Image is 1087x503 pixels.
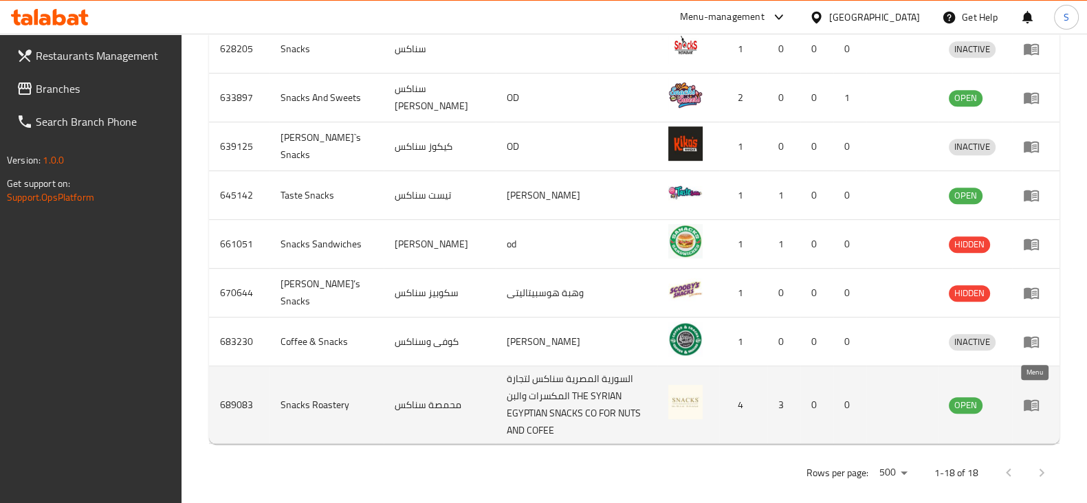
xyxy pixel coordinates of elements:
div: OPEN [949,397,982,414]
td: 628205 [209,25,270,74]
td: OD [496,122,658,171]
span: OPEN [949,188,982,203]
span: Search Branch Phone [36,113,171,130]
div: Menu [1023,333,1048,350]
td: [PERSON_NAME] [496,171,658,220]
td: 0 [767,74,800,122]
td: 0 [833,220,866,269]
a: Branches [6,72,182,105]
td: Snacks Sandwiches [270,220,384,269]
td: 0 [833,171,866,220]
img: Coffee & Snacks [668,322,703,356]
td: 0 [800,269,833,317]
td: 0 [767,269,800,317]
td: 0 [833,269,866,317]
p: 1-18 of 18 [934,465,978,482]
td: 0 [833,317,866,366]
a: Support.OpsPlatform [7,188,94,206]
td: Taste Snacks [270,171,384,220]
span: HIDDEN [949,236,990,252]
td: 3 [767,366,800,444]
p: Rows per page: [806,465,868,482]
td: سناكس [384,25,496,74]
td: 0 [833,122,866,171]
span: Get support on: [7,175,70,192]
div: Menu [1023,138,1048,155]
img: Taste Snacks [668,175,703,210]
td: 0 [800,171,833,220]
td: محمصة سناكس [384,366,496,444]
span: INACTIVE [949,334,996,350]
div: INACTIVE [949,334,996,350]
td: Snacks [270,25,384,74]
td: [PERSON_NAME]`s Snacks [270,122,384,171]
div: HIDDEN [949,236,990,253]
span: Branches [36,80,171,97]
span: Version: [7,151,41,169]
td: السورية المصرية سناكس لتجارة المكسرات والبن THE SYRIAN EGYPTIAN SNACKS CO FOR NUTS AND COFEE [496,366,658,444]
td: 2 [719,74,767,122]
td: 0 [800,220,833,269]
div: Rows per page: [874,462,912,483]
span: INACTIVE [949,139,996,155]
td: 0 [833,366,866,444]
td: كوفى وسناكس [384,317,496,366]
a: Search Branch Phone [6,105,182,138]
td: 1 [719,220,767,269]
td: 661051 [209,220,270,269]
span: Restaurants Management [36,47,171,64]
td: 4 [719,366,767,444]
td: 1 [767,220,800,269]
div: INACTIVE [949,41,996,58]
td: سكوبيز سناكس [384,269,496,317]
span: HIDDEN [949,285,990,301]
td: 639125 [209,122,270,171]
span: S [1064,10,1069,25]
img: Scooby’s Snacks [668,273,703,307]
td: 1 [719,171,767,220]
td: 0 [800,122,833,171]
td: 0 [800,25,833,74]
td: 0 [800,366,833,444]
td: 0 [767,25,800,74]
img: Snacks [668,29,703,63]
td: سناكس [PERSON_NAME] [384,74,496,122]
td: Snacks And Sweets [270,74,384,122]
span: OPEN [949,397,982,413]
td: 0 [833,25,866,74]
div: Menu [1023,89,1048,106]
span: OPEN [949,90,982,106]
td: 0 [767,122,800,171]
td: 1 [719,317,767,366]
td: 670644 [209,269,270,317]
td: 0 [767,317,800,366]
img: Snacks Roastery [668,385,703,419]
td: OD [496,74,658,122]
td: 1 [719,25,767,74]
td: od [496,220,658,269]
img: Snacks Sandwiches [668,224,703,258]
td: 633897 [209,74,270,122]
td: 1 [719,269,767,317]
td: [PERSON_NAME] [384,220,496,269]
td: تيست سناكس [384,171,496,220]
td: 1 [833,74,866,122]
div: Menu [1023,187,1048,203]
div: OPEN [949,90,982,107]
div: Menu [1023,41,1048,57]
a: Restaurants Management [6,39,182,72]
td: 645142 [209,171,270,220]
td: 1 [767,171,800,220]
div: Menu [1023,284,1048,301]
div: HIDDEN [949,285,990,302]
img: Kiko`s Snacks [668,126,703,161]
td: [PERSON_NAME] [496,317,658,366]
div: [GEOGRAPHIC_DATA] [829,10,920,25]
td: Snacks Roastery [270,366,384,444]
div: Menu-management [680,9,765,25]
td: كيكوز سناكس [384,122,496,171]
td: 689083 [209,366,270,444]
img: Snacks And Sweets [668,78,703,112]
td: Coffee & Snacks [270,317,384,366]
